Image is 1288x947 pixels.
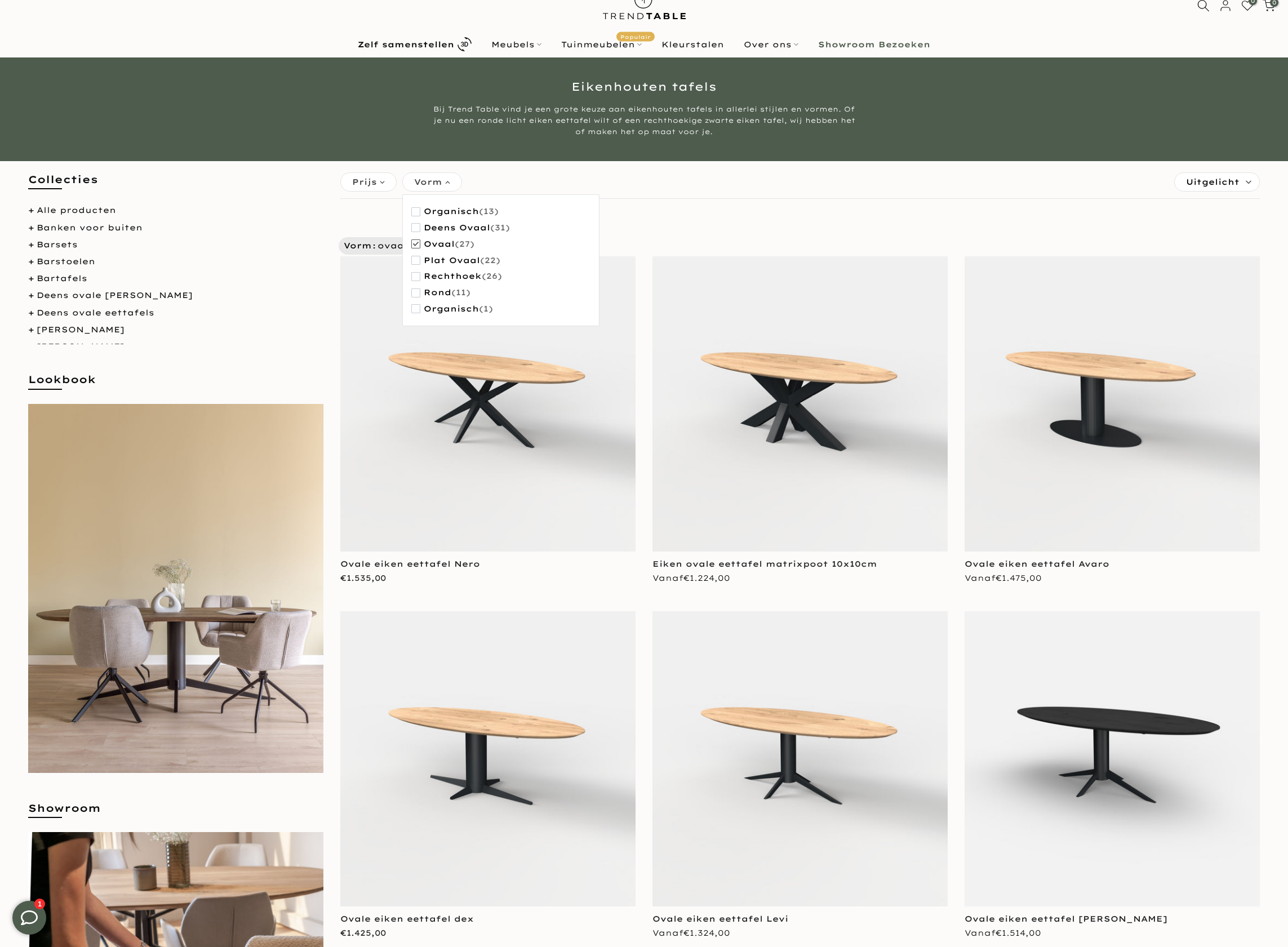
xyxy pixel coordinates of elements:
[482,272,502,281] span: (26)
[411,252,500,269] button: plat ovaal
[818,41,930,48] b: Showroom Bezoeken
[348,34,482,54] a: Zelf samenstellen
[424,239,455,249] span: ovaal
[424,288,451,297] span: rond
[479,304,493,314] span: (1)
[734,38,809,51] a: Over ons
[683,928,730,938] span: €1.324,00
[480,256,500,265] span: (22)
[340,914,474,924] a: Ovale eiken eettafel dex
[340,573,386,583] span: €1.535,00
[965,928,1041,938] span: Vanaf
[411,284,470,301] button: rond
[37,205,116,215] a: Alle producten
[414,176,442,188] span: Vorm
[424,223,490,233] span: deens ovaal
[37,256,95,266] a: Barstoelen
[340,559,480,569] a: Ovale eiken eettafel Nero
[652,38,734,51] a: Kleurstalen
[965,914,1167,924] a: Ovale eiken eettafel [PERSON_NAME]
[451,288,470,297] span: (11)
[996,573,1042,583] span: €1.475,00
[37,324,125,335] a: [PERSON_NAME]
[344,240,377,252] span: Vorm
[652,914,788,924] a: Ovale eiken eettafel Levi
[965,573,1042,583] span: Vanaf
[809,38,940,51] a: Showroom Bezoeken
[455,239,474,249] span: (27)
[490,223,510,233] span: (31)
[340,928,386,938] span: €1.425,00
[28,372,323,398] h5: Lookbook
[411,203,499,220] button: organisch
[358,41,454,48] b: Zelf samenstellen
[424,304,479,314] span: Organisch
[411,220,510,236] button: deens ovaal
[411,236,474,252] button: ovaal
[424,256,480,265] span: plat ovaal
[352,176,377,188] span: Prijs
[1186,173,1240,191] span: Uitgelicht
[652,928,730,938] span: Vanaf
[37,273,87,283] a: Bartafels
[28,172,323,198] h5: Collecties
[37,223,143,233] a: Banken voor buiten
[314,81,974,92] h1: Eikenhouten tafels
[424,272,482,281] span: rechthoek
[37,308,154,318] a: Deens ovale eettafels
[996,928,1041,938] span: €1.514,00
[652,573,730,583] span: Vanaf
[482,38,552,51] a: Meubels
[1,890,57,946] iframe: toggle-frame
[28,801,323,826] h5: Showroom
[616,32,655,41] span: Populair
[479,207,499,216] span: (13)
[683,573,730,583] span: €1.224,00
[377,241,407,251] span: ovaal
[37,341,125,352] a: [PERSON_NAME]
[652,559,877,569] a: Eiken ovale eettafel matrixpoot 10x10cm
[1175,173,1259,191] label: Sorteren:Uitgelicht
[552,38,652,51] a: TuinmeubelenPopulair
[424,207,479,216] span: organisch
[965,559,1109,569] a: Ovale eiken eettafel Avaro
[411,301,493,317] button: Organisch
[37,239,78,250] a: Barsets
[411,268,502,284] button: rechthoek
[37,290,193,300] a: Deens ovale [PERSON_NAME]
[433,104,855,137] div: Bij Trend Table vind je een grote keuze aan eikenhouten tafels in allerlei stijlen en vormen. Of ...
